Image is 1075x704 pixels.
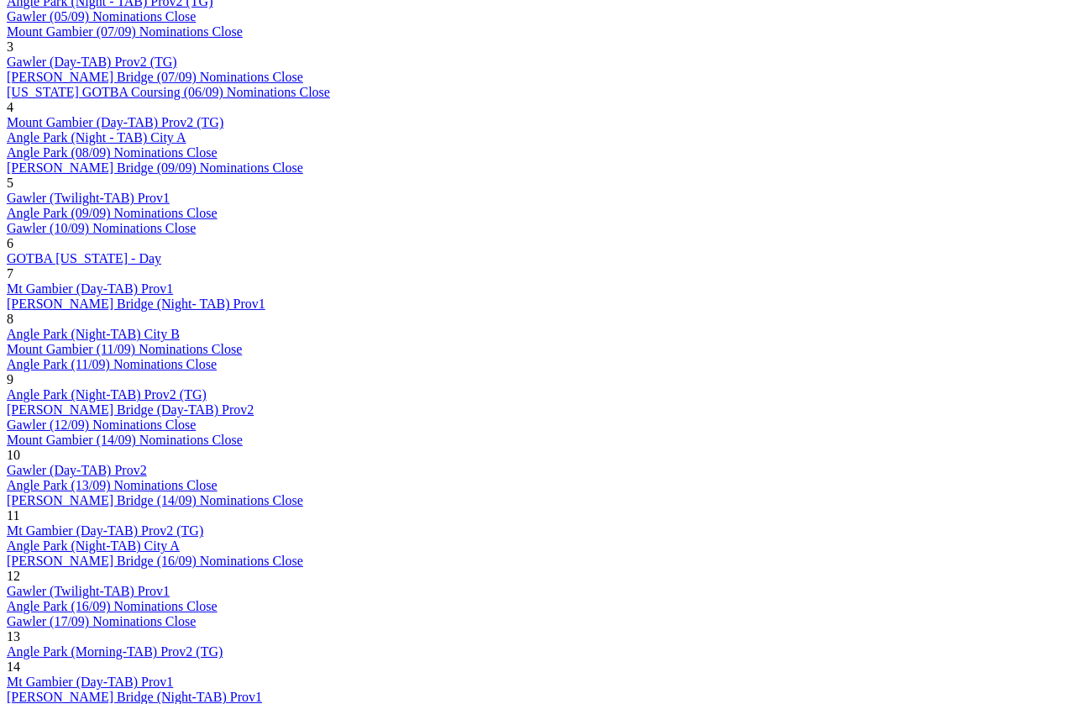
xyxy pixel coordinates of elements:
a: Angle Park (16/09) Nominations Close [7,599,218,613]
a: Angle Park (Night-TAB) Prov2 (TG) [7,387,207,402]
a: Mt Gambier (Day-TAB) Prov1 [7,675,173,689]
span: 4 [7,100,13,114]
a: Gawler (Day-TAB) Prov2 [7,463,147,477]
span: 14 [7,659,20,674]
a: Gawler (Day-TAB) Prov2 (TG) [7,55,177,69]
span: 13 [7,629,20,644]
a: [PERSON_NAME] Bridge (Night- TAB) Prov1 [7,297,265,311]
a: Gawler (17/09) Nominations Close [7,614,196,628]
span: 6 [7,236,13,250]
span: 7 [7,266,13,281]
a: Mt Gambier (Day-TAB) Prov1 [7,281,173,296]
a: [PERSON_NAME] Bridge (14/09) Nominations Close [7,493,303,507]
a: Mount Gambier (11/09) Nominations Close [7,342,242,356]
a: Angle Park (11/09) Nominations Close [7,357,217,371]
a: Gawler (10/09) Nominations Close [7,221,196,235]
a: Angle Park (08/09) Nominations Close [7,145,218,160]
span: 10 [7,448,20,462]
a: Gawler (Twilight-TAB) Prov1 [7,584,170,598]
a: Angle Park (Night-TAB) City A [7,539,180,553]
a: Angle Park (Night - TAB) City A [7,130,186,144]
span: 8 [7,312,13,326]
a: Mount Gambier (Day-TAB) Prov2 (TG) [7,115,223,129]
span: 3 [7,39,13,54]
a: [PERSON_NAME] Bridge (Night-TAB) Prov1 [7,690,262,704]
a: Angle Park (09/09) Nominations Close [7,206,218,220]
a: Mt Gambier (Day-TAB) Prov2 (TG) [7,523,203,538]
span: 5 [7,176,13,190]
a: Mount Gambier (14/09) Nominations Close [7,433,243,447]
span: 12 [7,569,20,583]
span: 11 [7,508,19,523]
a: Gawler (Twilight-TAB) Prov1 [7,191,170,205]
a: Angle Park (13/09) Nominations Close [7,478,218,492]
span: 9 [7,372,13,386]
a: Gawler (12/09) Nominations Close [7,418,196,432]
a: Mount Gambier (07/09) Nominations Close [7,24,243,39]
a: Gawler (05/09) Nominations Close [7,9,196,24]
a: Angle Park (Morning-TAB) Prov2 (TG) [7,644,223,659]
a: GOTBA [US_STATE] - Day [7,251,161,265]
a: [PERSON_NAME] Bridge (07/09) Nominations Close [7,70,303,84]
a: [PERSON_NAME] Bridge (Day-TAB) Prov2 [7,402,254,417]
a: Angle Park (Night-TAB) City B [7,327,180,341]
a: [PERSON_NAME] Bridge (09/09) Nominations Close [7,160,303,175]
a: [PERSON_NAME] Bridge (16/09) Nominations Close [7,554,303,568]
a: [US_STATE] GOTBA Coursing (06/09) Nominations Close [7,85,330,99]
